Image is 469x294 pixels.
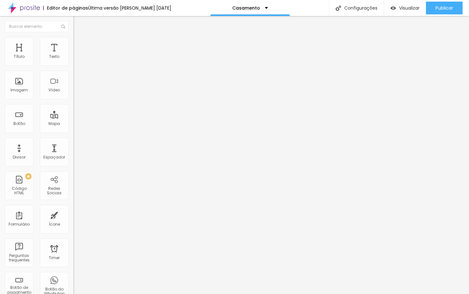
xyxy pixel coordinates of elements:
button: Publicar [426,2,463,14]
p: Casamento [232,6,260,10]
span: Visualizar [399,5,420,11]
div: Botão [13,121,25,126]
div: Timer [49,256,60,260]
img: Icone [61,25,65,28]
div: Espaçador [43,155,65,159]
div: Redes Sociais [41,186,67,196]
div: Código HTML [6,186,32,196]
div: Divisor [13,155,26,159]
div: Ícone [49,222,60,227]
img: view-1.svg [391,5,396,11]
div: Título [14,54,25,59]
div: Imagem [11,88,28,92]
input: Buscar elemento [5,21,69,32]
span: Publicar [435,5,453,11]
div: Vídeo [48,88,60,92]
iframe: Editor [73,16,469,294]
img: Icone [336,5,341,11]
button: Visualizar [384,2,426,14]
div: Editor de páginas [43,6,88,10]
div: Texto [49,54,59,59]
div: Mapa [48,121,60,126]
div: Perguntas frequentes [6,253,32,263]
div: Formulário [9,222,30,227]
div: Última versão [PERSON_NAME] [DATE] [88,6,171,10]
